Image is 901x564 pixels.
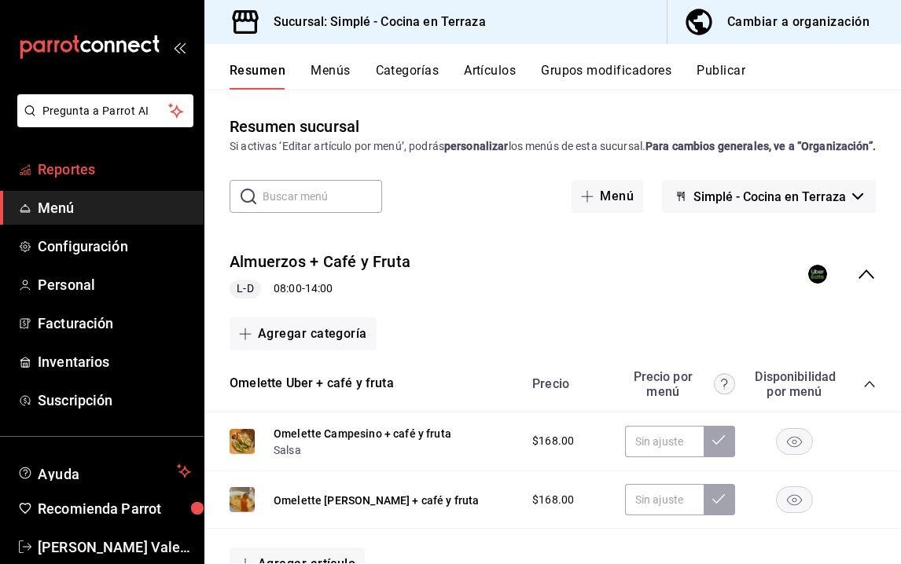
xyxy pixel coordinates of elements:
img: Preview [230,429,255,454]
span: Simplé - Cocina en Terraza [693,189,846,204]
button: Menú [572,180,643,213]
button: Omelette Uber + café y fruta [230,375,394,393]
span: L-D [230,280,259,297]
input: Sin ajuste [625,484,704,515]
button: Menús [311,63,350,90]
span: [PERSON_NAME] Valencia [PERSON_NAME] [38,537,191,558]
button: Almuerzos + Café y Fruta [230,251,410,273]
button: Omelette Campesino + café y fruta [274,426,451,441]
div: collapse-menu-row [204,238,901,311]
span: Configuración [38,236,191,257]
span: Facturación [38,313,191,334]
button: Pregunta a Parrot AI [17,94,193,127]
h3: Sucursal: Simplé - Cocina en Terraza [261,13,486,31]
span: Reportes [38,159,191,180]
button: collapse-category-row [863,378,876,390]
input: Buscar menú [263,181,382,212]
input: Sin ajuste [625,426,704,457]
button: Artículos [464,63,516,90]
div: Disponibilidad por menú [755,369,833,399]
span: Suscripción [38,390,191,411]
button: Simplé - Cocina en Terraza [662,180,876,213]
span: Menú [38,197,191,218]
span: Recomienda Parrot [38,498,191,519]
strong: Para cambios generales, ve a “Organización”. [645,140,876,152]
span: Pregunta a Parrot AI [42,103,169,119]
div: Precio por menú [625,369,735,399]
span: Personal [38,274,191,295]
button: Grupos modificadores [541,63,671,90]
div: Precio [517,376,617,391]
span: $168.00 [532,492,574,508]
strong: personalizar [444,140,509,152]
div: navigation tabs [230,63,901,90]
button: Categorías [376,63,439,90]
div: Si activas ‘Editar artículo por menú’, podrás los menús de esta sucursal. [230,138,876,155]
span: Inventarios [38,351,191,372]
a: Pregunta a Parrot AI [11,114,193,130]
button: Omelette [PERSON_NAME] + café y fruta [274,493,480,508]
span: Ayuda [38,462,171,481]
button: Salsa [274,442,301,458]
button: open_drawer_menu [173,41,186,53]
button: Agregar categoría [230,317,377,350]
span: $168.00 [532,433,574,449]
button: Resumen [230,63,285,90]
img: Preview [230,487,255,512]
button: Publicar [697,63,745,90]
div: Resumen sucursal [230,115,359,138]
div: 08:00 - 14:00 [230,280,410,298]
div: Cambiar a organización [727,11,870,33]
